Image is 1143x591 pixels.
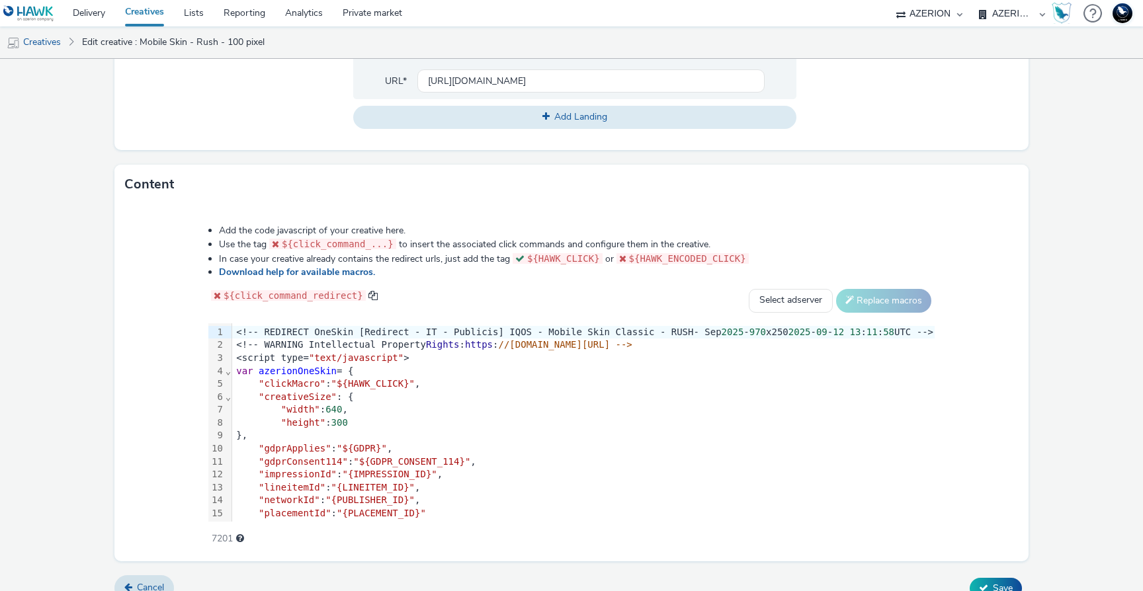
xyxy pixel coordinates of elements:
[331,417,348,428] span: 300
[259,378,325,389] span: "clickMacro"
[259,443,331,453] span: "gdprApplies"
[208,507,225,520] div: 15
[1052,3,1077,24] a: Hawk Academy
[75,26,271,58] a: Edit creative : Mobile Skin - Rush - 100 pixel
[722,327,744,337] span: 2025
[219,252,935,266] li: In case your creative already contains the redirect urls, just add the tag or
[232,442,935,455] div: : ,
[259,456,348,467] span: "gdprConsent114"
[232,365,935,378] div: = {
[281,417,325,428] span: "height"
[208,442,225,455] div: 10
[353,106,796,128] button: Add Landing
[219,224,935,237] li: Add the code javascript of your creative here.
[219,237,935,251] li: Use the tag to insert the associated click commands and configure them in the creative.
[208,326,225,339] div: 1
[325,494,415,505] span: "{PUBLISHER_ID}"
[124,175,174,194] h3: Content
[3,5,54,22] img: undefined Logo
[219,266,380,278] a: Download help for available macros.
[325,404,342,414] span: 640
[337,443,387,453] span: "${GDPR}"
[208,429,225,442] div: 9
[259,469,337,479] span: "impressionId"
[353,456,470,467] span: "${GDPR_CONSENT_114}"
[232,352,935,365] div: <script type= >
[337,508,426,518] span: "{PLACEMENT_ID}"
[259,391,337,402] span: "creativeSize"
[232,494,935,507] div: : ,
[208,455,225,469] div: 11
[281,404,320,414] span: "width"
[236,532,244,545] div: Maximum recommended length: 3000 characters.
[7,36,20,50] img: mobile
[259,366,337,376] span: azerionOneSkin
[225,391,232,402] span: Fold line
[417,69,765,93] input: url...
[749,327,766,337] span: 970
[465,339,493,350] span: https
[883,327,894,337] span: 58
[833,327,844,337] span: 12
[232,468,935,481] div: : ,
[282,239,394,249] span: ${click_command_...}
[232,520,935,533] div: };
[836,289,931,313] button: Replace macros
[331,378,415,389] span: "${HAWK_CLICK}"
[1052,3,1072,24] img: Hawk Academy
[629,253,746,264] span: ${HAWK_ENCODED_CLICK}
[232,416,935,430] div: :
[208,391,225,404] div: 6
[426,339,460,350] span: Rights
[225,366,232,376] span: Fold line
[208,403,225,416] div: 7
[232,391,935,404] div: : {
[208,494,225,507] div: 14
[232,326,935,339] div: <!-- REDIRECT OneSkin [Redirect - IT - Publicis] IQOS - Mobile Skin Classic - RUSH- Sep - x250 - ...
[208,520,225,533] div: 16
[527,253,600,264] span: ${HAWK_CLICK}
[208,481,225,494] div: 13
[208,377,225,391] div: 5
[232,429,935,442] div: },
[342,469,437,479] span: "{IMPRESSION_ID}"
[816,327,827,337] span: 09
[232,403,935,416] div: : ,
[498,339,632,350] span: //[DOMAIN_NAME][URL] -->
[850,327,861,337] span: 13
[232,338,935,352] div: <!-- WARNING Intellectual Property : :
[309,352,403,363] span: "text/javascript"
[259,494,320,505] span: "networkId"
[208,352,225,365] div: 3
[232,455,935,469] div: : ,
[259,508,331,518] span: "placementId"
[208,365,225,378] div: 4
[554,110,607,123] span: Add Landing
[867,327,878,337] span: 11
[236,366,253,376] span: var
[208,416,225,430] div: 8
[212,532,233,545] span: 7201
[259,482,325,492] span: "lineitemId"
[331,482,415,492] span: "{LINEITEM_ID}"
[208,468,225,481] div: 12
[788,327,811,337] span: 2025
[224,290,363,301] span: ${click_command_redirect}
[232,377,935,391] div: : ,
[208,338,225,352] div: 2
[1113,3,1132,23] img: Support Hawk
[232,507,935,520] div: :
[368,291,378,300] span: copy to clipboard
[232,481,935,494] div: : ,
